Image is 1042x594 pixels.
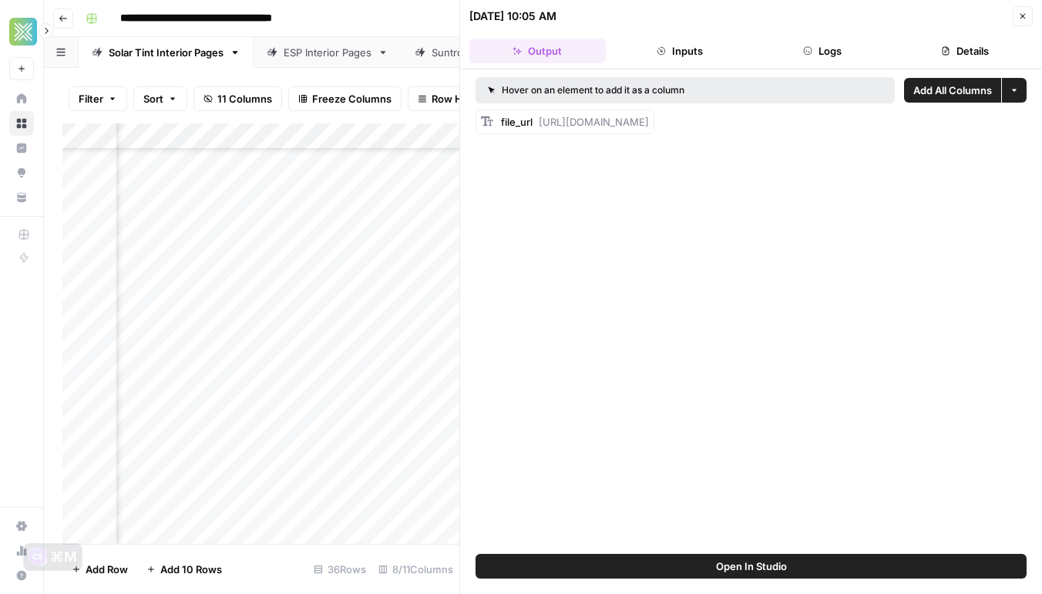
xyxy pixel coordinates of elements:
div: ESP Interior Pages [284,45,371,60]
button: Freeze Columns [288,86,402,111]
button: Row Height [408,86,497,111]
button: Add All Columns [904,78,1001,103]
div: Solar Tint Interior Pages [109,45,224,60]
div: [DATE] 10:05 AM [469,8,556,24]
a: Settings [9,514,34,538]
span: Open In Studio [716,559,787,574]
a: Your Data [9,185,34,210]
button: Help + Support [9,563,34,588]
button: Output [469,39,606,63]
div: 36 Rows [308,557,372,582]
a: Home [9,86,34,111]
div: 8/11 Columns [372,557,459,582]
span: Add 10 Rows [160,562,222,577]
span: [URL][DOMAIN_NAME] [539,116,649,128]
span: file_url [501,116,533,128]
img: Xponent21 Logo [9,18,37,46]
button: 11 Columns [193,86,282,111]
div: Hover on an element to add it as a column [488,83,784,97]
button: Workspace: Xponent21 [9,12,34,51]
button: Inputs [612,39,748,63]
a: Usage [9,538,34,563]
span: Freeze Columns [312,91,392,106]
a: Insights [9,136,34,160]
span: Filter [79,91,103,106]
span: Add All Columns [913,83,992,98]
span: 11 Columns [217,91,272,106]
button: Logs [755,39,891,63]
span: Sort [143,91,163,106]
button: Open In Studio [476,554,1027,579]
div: Suntrol Interior Pages [432,45,536,60]
a: ESP Interior Pages [254,37,402,68]
span: Add Row [86,562,128,577]
div: ⌘M [50,549,77,565]
a: Suntrol Interior Pages [402,37,566,68]
a: Opportunities [9,160,34,185]
button: Filter [69,86,127,111]
button: Add 10 Rows [137,557,231,582]
a: Browse [9,111,34,136]
button: Details [896,39,1033,63]
button: Add Row [62,557,137,582]
a: Solar Tint Interior Pages [79,37,254,68]
button: Sort [133,86,187,111]
span: Row Height [432,91,487,106]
